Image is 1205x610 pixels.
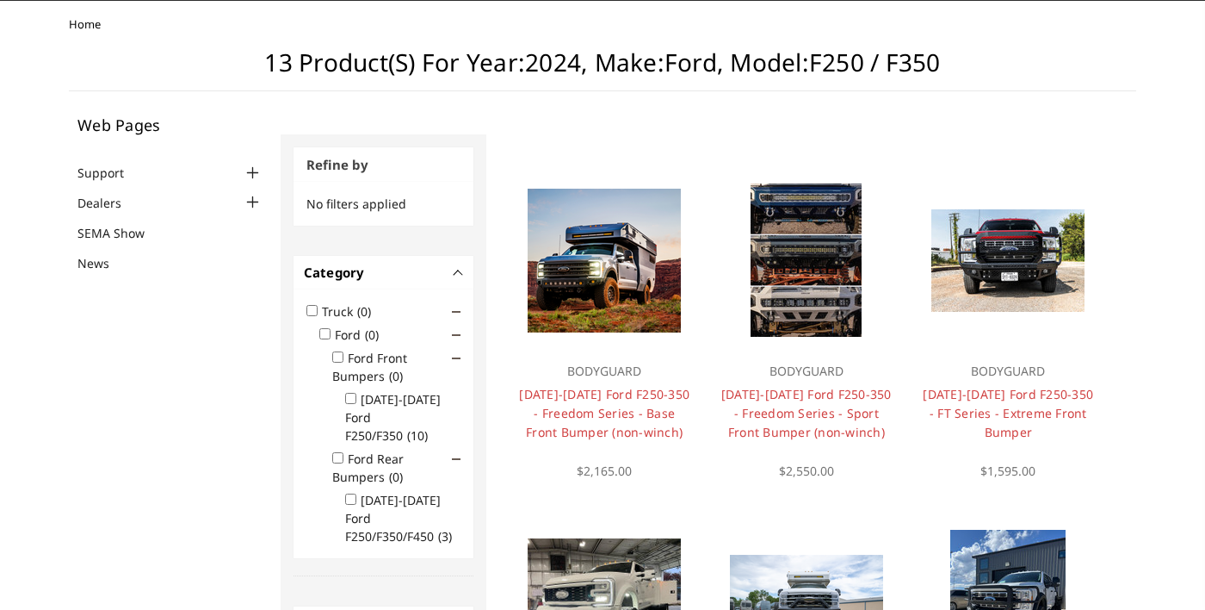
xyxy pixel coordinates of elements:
span: Click to show/hide children [452,354,460,363]
label: [DATE]-[DATE] Ford F250/F350 [345,391,441,444]
a: SEMA Show [77,224,166,242]
h3: Refine by [294,147,474,183]
span: $2,165.00 [577,463,632,479]
span: Click to show/hide children [452,455,460,464]
a: Multiple lighting options [714,169,899,353]
span: No filters applied [306,196,406,212]
a: Dealers [77,194,143,212]
span: (10) [407,427,428,444]
h4: Category [304,263,464,283]
label: Ford Rear Bumpers [332,451,413,485]
a: Support [77,164,145,182]
span: (0) [357,303,371,320]
h1: 13 Product(s) for Year:2024, Make:Ford, Model:F250 / F350 [69,48,1136,91]
span: (0) [389,469,403,485]
img: Multiple lighting options [751,184,862,337]
a: [DATE]-[DATE] Ford F250-350 - FT Series - Extreme Front Bumper [923,386,1093,440]
span: $1,595.00 [980,463,1035,479]
label: Truck [322,303,381,320]
span: (0) [389,368,403,384]
p: BODYGUARD [516,361,692,382]
span: (0) [365,327,379,343]
a: News [77,254,131,272]
p: BODYGUARD [719,361,894,382]
span: Click to show/hide children [452,331,460,339]
span: (3) [438,528,452,545]
h5: Web Pages [77,117,263,133]
span: Home [69,16,101,32]
span: Click to show/hide children [452,308,460,316]
a: [DATE]-[DATE] Ford F250-350 - Freedom Series - Base Front Bumper (non-winch) [519,386,689,440]
label: Ford Front Bumpers [332,350,413,384]
label: Ford [335,327,389,343]
label: [DATE]-[DATE] Ford F250/F350/F450 [345,492,462,545]
a: [DATE]-[DATE] Ford F250-350 - Freedom Series - Sport Front Bumper (non-winch) [721,386,892,440]
button: - [454,268,463,277]
p: BODYGUARD [921,361,1097,382]
span: $2,550.00 [779,463,834,479]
